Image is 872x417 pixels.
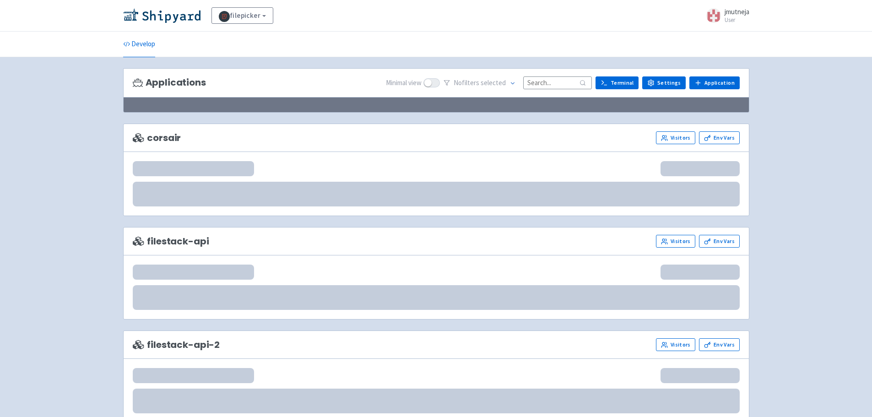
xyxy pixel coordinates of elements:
span: corsair [133,133,181,143]
a: Terminal [596,76,639,89]
span: filestack-api-2 [133,340,220,350]
a: Env Vars [699,131,739,144]
a: Env Vars [699,235,739,248]
a: Develop [123,32,155,57]
small: User [725,17,749,23]
span: filestack-api [133,236,209,247]
span: jmutneja [725,7,749,16]
a: filepicker [211,7,274,24]
a: Visitors [656,338,695,351]
input: Search... [523,76,592,89]
a: Visitors [656,131,695,144]
span: No filter s [454,78,506,88]
span: selected [481,78,506,87]
img: Shipyard logo [123,8,200,23]
a: Application [689,76,739,89]
a: jmutneja User [701,8,749,23]
a: Visitors [656,235,695,248]
a: Env Vars [699,338,739,351]
h3: Applications [133,77,206,88]
span: Minimal view [386,78,422,88]
a: Settings [642,76,686,89]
